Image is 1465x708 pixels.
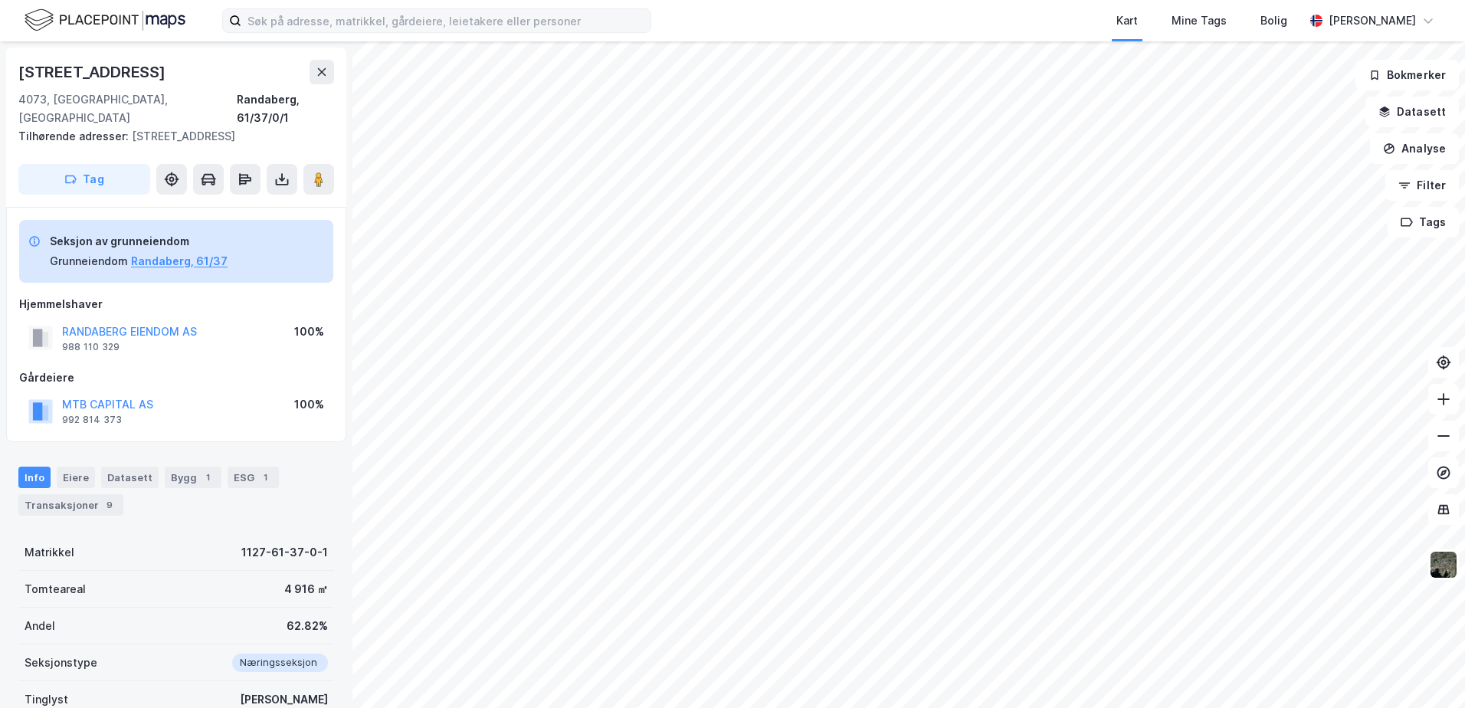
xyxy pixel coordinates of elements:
[1172,11,1227,30] div: Mine Tags
[25,654,97,672] div: Seksjonstype
[1329,11,1416,30] div: [PERSON_NAME]
[18,164,150,195] button: Tag
[50,252,128,270] div: Grunneiendom
[294,323,324,341] div: 100%
[241,543,328,562] div: 1127-61-37-0-1
[241,9,651,32] input: Søk på adresse, matrikkel, gårdeiere, leietakere eller personer
[62,414,122,426] div: 992 814 373
[237,90,334,127] div: Randaberg, 61/37/0/1
[165,467,221,488] div: Bygg
[25,580,86,598] div: Tomteareal
[25,7,185,34] img: logo.f888ab2527a4732fd821a326f86c7f29.svg
[19,369,333,387] div: Gårdeiere
[284,580,328,598] div: 4 916 ㎡
[18,127,322,146] div: [STREET_ADDRESS]
[18,467,51,488] div: Info
[18,494,123,516] div: Transaksjoner
[1260,11,1287,30] div: Bolig
[131,252,228,270] button: Randaberg, 61/37
[1388,634,1465,708] iframe: Chat Widget
[57,467,95,488] div: Eiere
[1116,11,1138,30] div: Kart
[50,232,228,251] div: Seksjon av grunneiendom
[1370,133,1459,164] button: Analyse
[101,467,159,488] div: Datasett
[18,90,237,127] div: 4073, [GEOGRAPHIC_DATA], [GEOGRAPHIC_DATA]
[18,129,132,143] span: Tilhørende adresser:
[257,470,273,485] div: 1
[18,60,169,84] div: [STREET_ADDRESS]
[1388,207,1459,238] button: Tags
[19,295,333,313] div: Hjemmelshaver
[1429,550,1458,579] img: 9k=
[1365,97,1459,127] button: Datasett
[294,395,324,414] div: 100%
[1385,170,1459,201] button: Filter
[62,341,120,353] div: 988 110 329
[228,467,279,488] div: ESG
[1355,60,1459,90] button: Bokmerker
[102,497,117,513] div: 9
[25,543,74,562] div: Matrikkel
[1388,634,1465,708] div: Kontrollprogram for chat
[25,617,55,635] div: Andel
[200,470,215,485] div: 1
[287,617,328,635] div: 62.82%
